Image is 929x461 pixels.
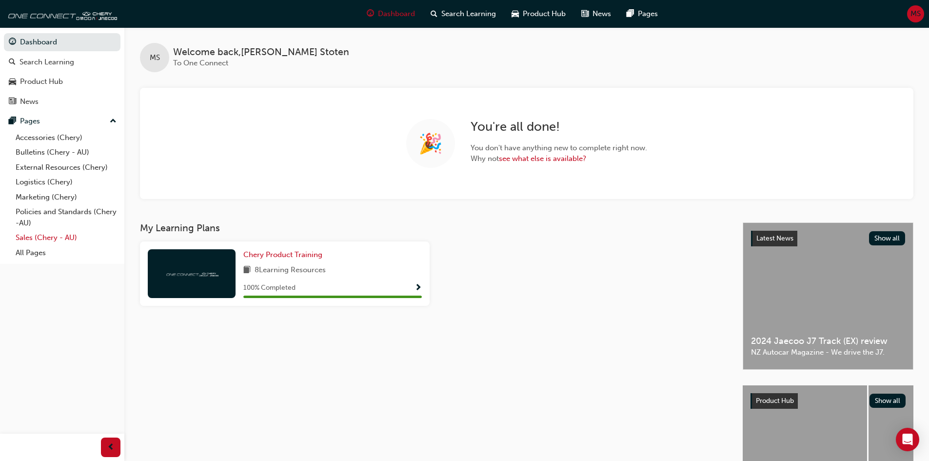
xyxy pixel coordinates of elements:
span: MS [910,8,921,20]
a: car-iconProduct Hub [504,4,573,24]
button: DashboardSearch LearningProduct HubNews [4,31,120,112]
span: NZ Autocar Magazine - We drive the J7. [751,347,905,358]
span: prev-icon [107,441,115,454]
span: car-icon [9,78,16,86]
span: MS [150,52,160,63]
span: News [593,8,611,20]
a: Product HubShow all [751,393,906,409]
span: Why not [471,153,647,164]
span: 🎉 [418,138,443,149]
span: 100 % Completed [243,282,296,294]
a: search-iconSearch Learning [423,4,504,24]
span: news-icon [9,98,16,106]
a: News [4,93,120,111]
span: You don ' t have anything new to complete right now. [471,142,647,154]
a: Accessories (Chery) [12,130,120,145]
span: search-icon [431,8,437,20]
span: Product Hub [523,8,566,20]
span: Product Hub [756,397,794,405]
span: Search Learning [441,8,496,20]
div: News [20,96,39,107]
span: news-icon [581,8,589,20]
a: Search Learning [4,53,120,71]
a: External Resources (Chery) [12,160,120,175]
a: Product Hub [4,73,120,91]
span: Latest News [756,234,793,242]
span: Pages [638,8,658,20]
span: book-icon [243,264,251,277]
button: Show all [869,231,906,245]
span: car-icon [512,8,519,20]
button: MS [907,5,924,22]
span: Dashboard [378,8,415,20]
span: 2024 Jaecoo J7 Track (EX) review [751,336,905,347]
span: up-icon [110,115,117,128]
a: Latest NewsShow all2024 Jaecoo J7 Track (EX) reviewNZ Autocar Magazine - We drive the J7. [743,222,913,370]
button: Show Progress [415,282,422,294]
div: Pages [20,116,40,127]
a: guage-iconDashboard [359,4,423,24]
span: search-icon [9,58,16,67]
span: pages-icon [9,117,16,126]
span: guage-icon [367,8,374,20]
span: 8 Learning Resources [255,264,326,277]
span: Show Progress [415,284,422,293]
div: Open Intercom Messenger [896,428,919,451]
span: pages-icon [627,8,634,20]
div: Product Hub [20,76,63,87]
img: oneconnect [165,269,218,278]
a: All Pages [12,245,120,261]
h2: You ' re all done! [471,119,647,135]
a: Sales (Chery - AU) [12,230,120,245]
a: Latest NewsShow all [751,231,905,246]
a: pages-iconPages [619,4,666,24]
span: Welcome back , [PERSON_NAME] Stoten [173,47,349,58]
a: see what else is available? [499,154,586,163]
a: Bulletins (Chery - AU) [12,145,120,160]
a: Logistics (Chery) [12,175,120,190]
span: guage-icon [9,38,16,47]
span: Chery Product Training [243,250,322,259]
div: Search Learning [20,57,74,68]
a: Dashboard [4,33,120,51]
button: Show all [870,394,906,408]
a: Chery Product Training [243,249,326,261]
span: To One Connect [173,59,228,67]
a: Policies and Standards (Chery -AU) [12,204,120,230]
h3: My Learning Plans [140,222,727,234]
button: Pages [4,112,120,130]
img: oneconnect [5,4,117,23]
a: news-iconNews [573,4,619,24]
a: Marketing (Chery) [12,190,120,205]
